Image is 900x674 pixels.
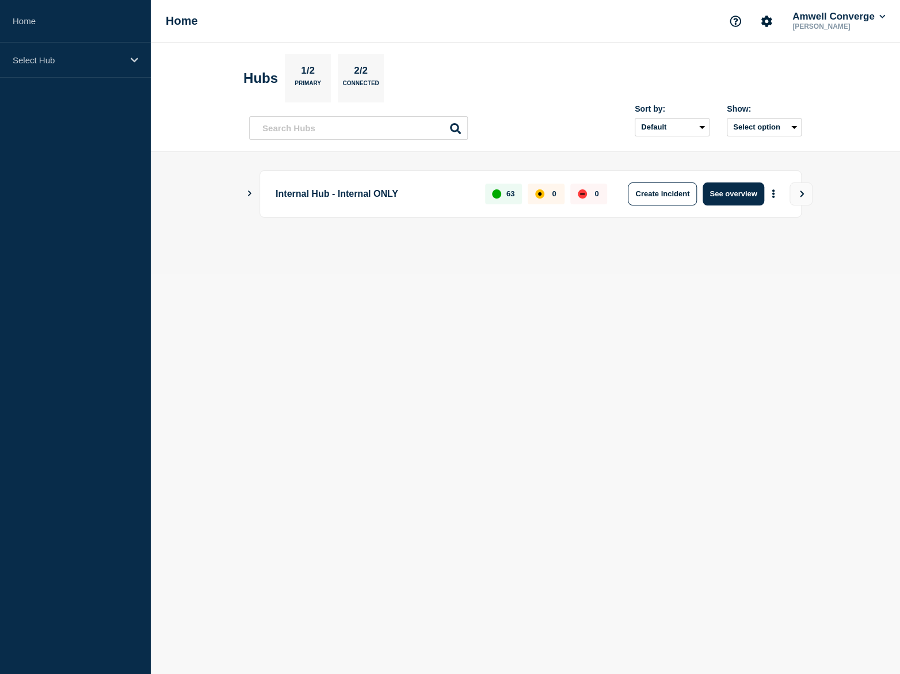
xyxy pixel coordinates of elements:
p: 63 [506,189,514,198]
p: 0 [594,189,598,198]
button: See overview [703,182,764,205]
p: [PERSON_NAME] [790,22,887,31]
p: Select Hub [13,55,123,65]
button: Create incident [628,182,697,205]
p: 1/2 [297,65,319,80]
button: Select option [727,118,802,136]
button: Show Connected Hubs [247,189,253,198]
h2: Hubs [243,70,278,86]
select: Sort by [635,118,710,136]
div: Show: [727,104,802,113]
p: Connected [342,80,379,92]
p: 0 [552,189,556,198]
button: Amwell Converge [790,11,887,22]
h1: Home [166,14,198,28]
input: Search Hubs [249,116,468,140]
button: Support [723,9,748,33]
div: up [492,189,501,199]
button: Account settings [754,9,779,33]
button: View [790,182,813,205]
div: affected [535,189,544,199]
p: Internal Hub - Internal ONLY [276,182,472,205]
p: 2/2 [350,65,372,80]
button: More actions [766,183,781,204]
div: down [578,189,587,199]
p: Primary [295,80,321,92]
div: Sort by: [635,104,710,113]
